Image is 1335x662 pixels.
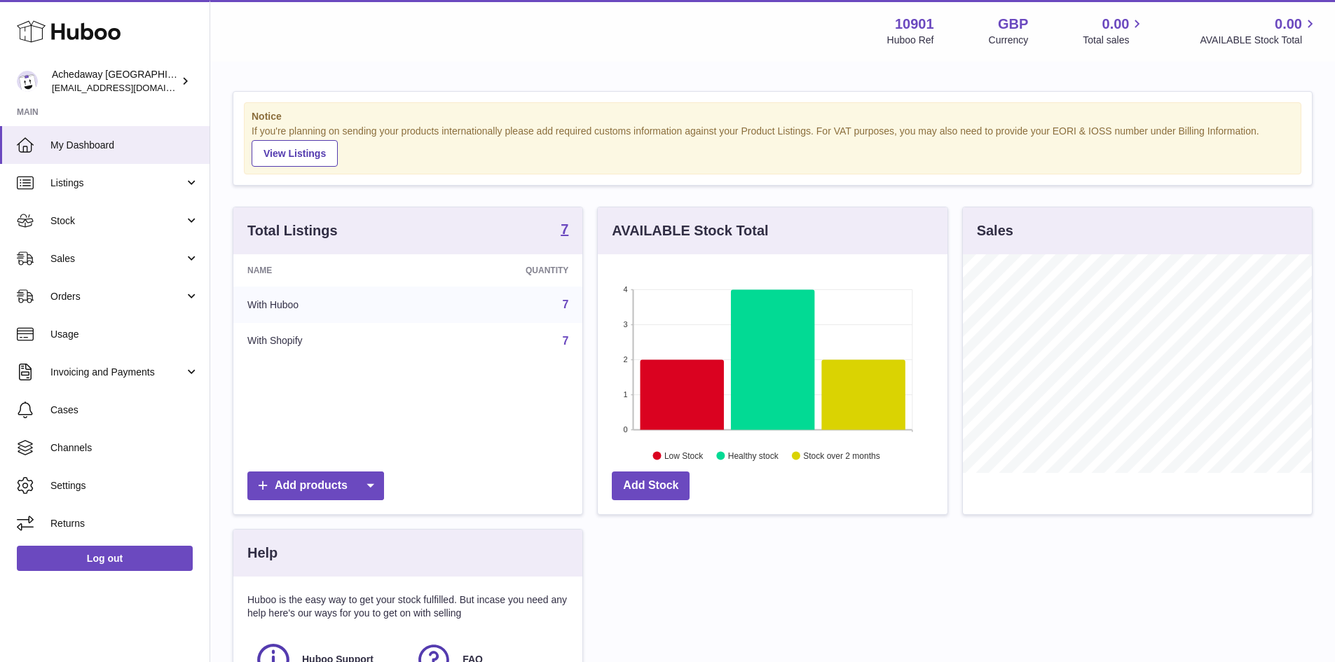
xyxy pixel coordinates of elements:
div: Achedaway [GEOGRAPHIC_DATA] [52,68,178,95]
img: admin@newpb.co.uk [17,71,38,92]
text: Stock over 2 months [804,450,880,460]
text: Healthy stock [728,450,779,460]
span: Sales [50,252,184,266]
h3: Sales [977,221,1013,240]
strong: 7 [561,222,568,236]
div: Huboo Ref [887,34,934,47]
a: 7 [562,335,568,347]
text: 0 [624,425,628,434]
a: Add Stock [612,471,690,500]
span: Usage [50,328,199,341]
span: My Dashboard [50,139,199,152]
text: 3 [624,320,628,329]
span: Total sales [1083,34,1145,47]
text: Low Stock [664,450,704,460]
text: 1 [624,390,628,399]
span: 0.00 [1102,15,1130,34]
text: 4 [624,285,628,294]
span: Settings [50,479,199,492]
td: With Huboo [233,287,422,323]
span: AVAILABLE Stock Total [1200,34,1318,47]
text: 2 [624,355,628,364]
strong: Notice [252,110,1294,123]
strong: 10901 [895,15,934,34]
td: With Shopify [233,323,422,359]
h3: Help [247,544,278,563]
div: Currency [989,34,1029,47]
span: Orders [50,290,184,303]
span: Stock [50,214,184,228]
a: View Listings [252,140,338,167]
h3: Total Listings [247,221,338,240]
a: 0.00 Total sales [1083,15,1145,47]
a: Add products [247,471,384,500]
span: [EMAIL_ADDRESS][DOMAIN_NAME] [52,82,206,93]
strong: GBP [998,15,1028,34]
a: 7 [561,222,568,239]
p: Huboo is the easy way to get your stock fulfilled. But incase you need any help here's our ways f... [247,593,568,620]
span: Invoicing and Payments [50,366,184,379]
a: 7 [562,298,568,310]
span: Cases [50,404,199,417]
th: Name [233,254,422,287]
span: 0.00 [1275,15,1302,34]
div: If you're planning on sending your products internationally please add required customs informati... [252,125,1294,167]
th: Quantity [422,254,583,287]
span: Returns [50,517,199,530]
a: 0.00 AVAILABLE Stock Total [1200,15,1318,47]
span: Listings [50,177,184,190]
span: Channels [50,441,199,455]
h3: AVAILABLE Stock Total [612,221,768,240]
a: Log out [17,546,193,571]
